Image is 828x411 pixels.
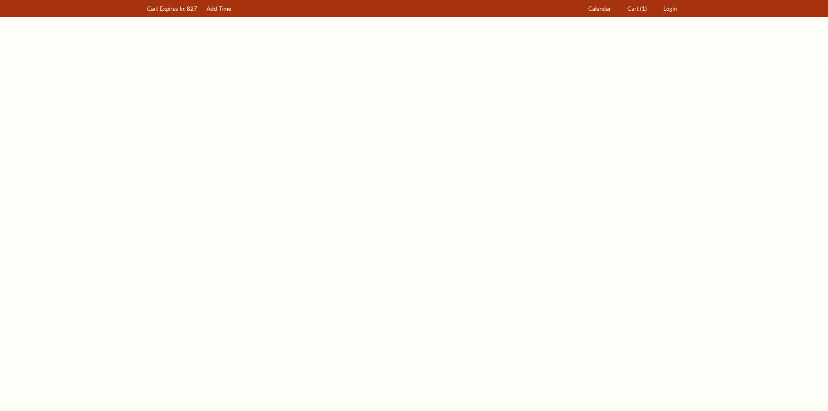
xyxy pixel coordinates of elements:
span: Login [663,5,677,12]
span: Cart [627,5,639,12]
span: Cart Expires In: [147,5,185,12]
span: Calendar [588,5,611,12]
span: 827 [187,5,197,12]
a: Add Time [203,0,235,17]
span: (1) [640,5,647,12]
a: Calendar [584,0,615,17]
a: Cart (1) [624,0,651,17]
a: Login [659,0,681,17]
